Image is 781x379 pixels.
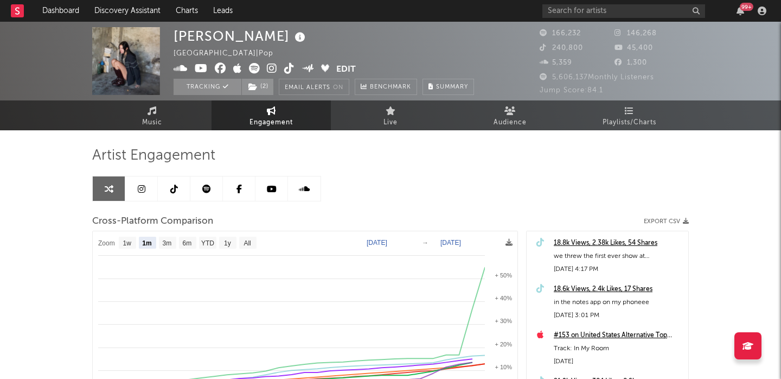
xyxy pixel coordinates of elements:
text: + 50% [495,272,513,279]
span: 240,800 [540,45,583,52]
button: Edit [336,63,356,77]
span: 1,300 [614,59,647,66]
div: [GEOGRAPHIC_DATA] | Pop [174,47,286,60]
span: ( 2 ) [241,79,274,95]
text: Zoom [98,239,115,247]
a: Playlists/Charts [569,100,689,130]
text: + 20% [495,341,513,348]
text: + 30% [495,318,513,324]
span: 5,359 [540,59,572,66]
text: + 10% [495,364,513,370]
span: 166,232 [540,30,581,37]
span: Summary [436,84,468,90]
span: 5,606,137 Monthly Listeners [540,74,654,81]
div: [DATE] 4:17 PM [554,263,683,276]
text: 3m [163,239,172,247]
div: [DATE] 3:01 PM [554,309,683,322]
span: Audience [494,116,527,129]
div: in the notes app on my phoneee [554,296,683,309]
span: Engagement [249,116,293,129]
text: YTD [201,239,214,247]
div: Track: In My Room [554,342,683,355]
text: [DATE] [367,239,387,247]
text: [DATE] [440,239,461,247]
em: On [333,85,343,91]
button: Email AlertsOn [279,79,349,95]
input: Search for artists [542,4,705,18]
text: 6m [183,239,192,247]
button: (2) [242,79,273,95]
span: Live [383,116,398,129]
span: 45,400 [614,45,653,52]
span: Playlists/Charts [603,116,656,129]
span: Benchmark [370,81,411,94]
div: [PERSON_NAME] [174,27,308,45]
text: All [244,239,251,247]
button: Tracking [174,79,241,95]
div: [DATE] [554,355,683,368]
a: Audience [450,100,569,130]
button: Summary [422,79,474,95]
div: we threw the first ever show at [GEOGRAPHIC_DATA] and it was such a dream 😭 full video up on yout... [554,250,683,263]
text: 1w [123,239,132,247]
span: Music [142,116,162,129]
a: Engagement [212,100,331,130]
a: 18.8k Views, 2.38k Likes, 54 Shares [554,237,683,250]
a: Music [92,100,212,130]
button: Export CSV [644,218,689,225]
a: #153 on United States Alternative Top Songs [554,329,683,342]
span: Artist Engagement [92,149,215,162]
button: 99+ [737,7,744,15]
span: Cross-Platform Comparison [92,215,213,228]
text: 1m [142,239,151,247]
a: Live [331,100,450,130]
a: 18.6k Views, 2.4k Likes, 17 Shares [554,283,683,296]
text: → [422,239,428,247]
text: 1y [224,239,231,247]
a: Benchmark [355,79,417,95]
span: 146,268 [614,30,657,37]
text: + 40% [495,295,513,301]
div: 99 + [740,3,753,11]
span: Jump Score: 84.1 [540,87,603,94]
